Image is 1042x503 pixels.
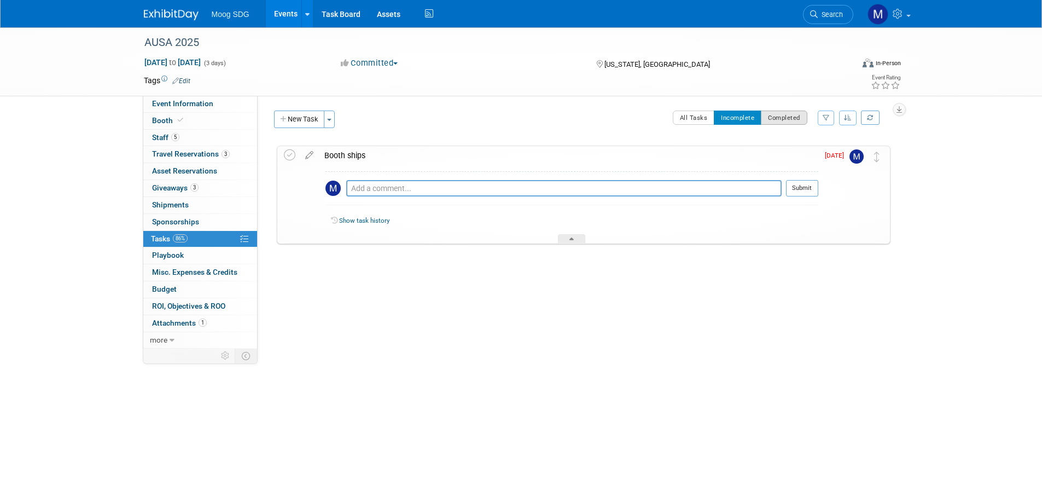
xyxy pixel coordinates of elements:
a: Refresh [861,111,880,125]
span: Sponsorships [152,217,199,226]
span: Travel Reservations [152,149,230,158]
a: edit [300,151,319,160]
span: [US_STATE], [GEOGRAPHIC_DATA] [604,60,710,68]
a: Edit [172,77,190,85]
a: Playbook [143,247,257,264]
span: more [150,336,167,344]
a: Attachments1 [143,315,257,332]
div: AUSA 2025 [141,33,837,53]
span: Attachments [152,319,207,327]
span: to [167,58,178,67]
a: ROI, Objectives & ROO [143,298,257,315]
td: Tags [144,75,190,86]
a: Sponsorships [143,214,257,230]
i: Move task [874,152,880,162]
span: 5 [171,133,179,141]
a: Budget [143,281,257,298]
div: Event Format [789,57,901,73]
img: ExhibitDay [144,9,199,20]
a: Booth [143,113,257,129]
button: Completed [761,111,807,125]
a: Tasks86% [143,231,257,247]
button: Incomplete [714,111,761,125]
img: Marissa Fitzpatrick [325,181,341,196]
span: 3 [190,183,199,192]
span: Tasks [151,234,188,243]
a: Shipments [143,197,257,213]
button: New Task [274,111,324,128]
span: 86% [173,234,188,242]
span: Booth [152,116,185,125]
a: Search [803,5,853,24]
span: 1 [199,319,207,327]
a: Event Information [143,96,257,112]
a: Giveaways3 [143,180,257,196]
span: ROI, Objectives & ROO [152,302,225,310]
a: Misc. Expenses & Credits [143,264,257,281]
img: Marissa Fitzpatrick [849,149,864,164]
span: Search [818,10,843,19]
span: Shipments [152,200,189,209]
span: 3 [222,150,230,158]
span: Event Information [152,99,213,108]
span: Budget [152,285,177,293]
span: Giveaways [152,183,199,192]
div: Booth ships [319,146,818,165]
button: Committed [337,57,402,69]
td: Personalize Event Tab Strip [216,349,235,363]
a: Show task history [339,217,389,224]
img: Format-Inperson.png [863,59,874,67]
td: Toggle Event Tabs [235,349,257,363]
i: Booth reservation complete [178,117,183,123]
div: Event Rating [871,75,900,80]
span: Moog SDG [212,10,249,19]
a: Asset Reservations [143,163,257,180]
img: Marissa Fitzpatrick [868,4,888,25]
button: All Tasks [673,111,715,125]
span: [DATE] [DATE] [144,57,201,67]
span: Asset Reservations [152,166,217,175]
a: Travel Reservations3 [143,146,257,163]
span: [DATE] [825,152,849,159]
span: Misc. Expenses & Credits [152,268,237,276]
span: (3 days) [203,60,226,67]
button: Submit [786,180,818,196]
div: In-Person [875,59,901,67]
a: Staff5 [143,130,257,146]
span: Staff [152,133,179,142]
a: more [143,332,257,349]
span: Playbook [152,251,184,259]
